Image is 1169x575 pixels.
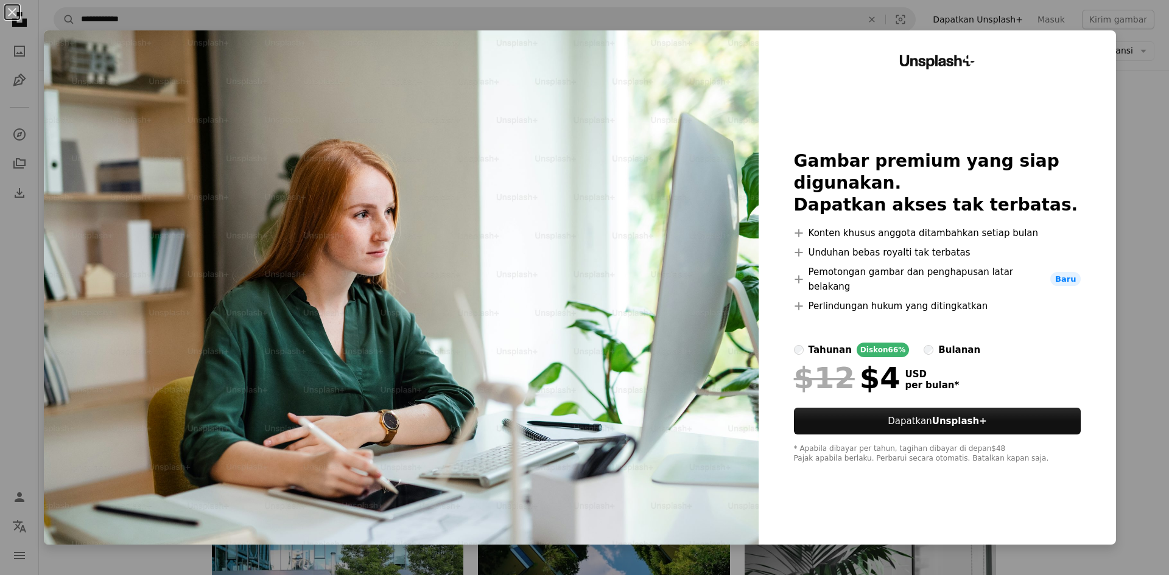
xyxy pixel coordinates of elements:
div: bulanan [938,343,980,357]
div: * Apabila dibayar per tahun, tagihan dibayar di depan $48 Pajak apabila berlaku. Perbarui secara ... [794,444,1081,464]
span: per bulan * [905,380,960,391]
div: Diskon 66% [857,343,909,357]
span: USD [905,369,960,380]
button: DapatkanUnsplash+ [794,408,1081,434]
li: Unduhan bebas royalti tak terbatas [794,245,1081,260]
span: $12 [794,362,855,394]
h2: Gambar premium yang siap digunakan. Dapatkan akses tak terbatas. [794,150,1081,216]
div: tahunan [809,343,852,357]
input: bulanan [924,345,933,355]
div: $4 [794,362,900,394]
li: Perlindungan hukum yang ditingkatkan [794,299,1081,313]
strong: Unsplash+ [932,416,987,427]
li: Konten khusus anggota ditambahkan setiap bulan [794,226,1081,240]
input: tahunanDiskon66% [794,345,804,355]
li: Pemotongan gambar dan penghapusan latar belakang [794,265,1081,294]
span: Baru [1050,272,1081,287]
